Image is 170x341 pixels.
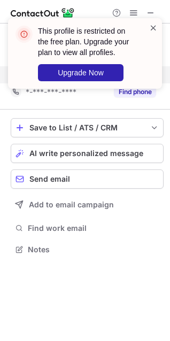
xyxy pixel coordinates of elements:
button: Notes [11,242,164,257]
span: Send email [29,175,70,183]
button: save-profile-one-click [11,118,164,137]
header: This profile is restricted on the free plan. Upgrade your plan to view all profiles. [38,26,136,58]
button: Send email [11,169,164,189]
span: Add to email campaign [29,200,114,209]
button: Upgrade Now [38,64,123,81]
button: Add to email campaign [11,195,164,214]
img: error [16,26,33,43]
span: Upgrade Now [58,68,104,77]
button: Find work email [11,221,164,236]
button: AI write personalized message [11,144,164,163]
span: Notes [28,245,159,254]
span: AI write personalized message [29,149,143,158]
div: Save to List / ATS / CRM [29,123,145,132]
span: Find work email [28,223,159,233]
img: ContactOut v5.3.10 [11,6,75,19]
